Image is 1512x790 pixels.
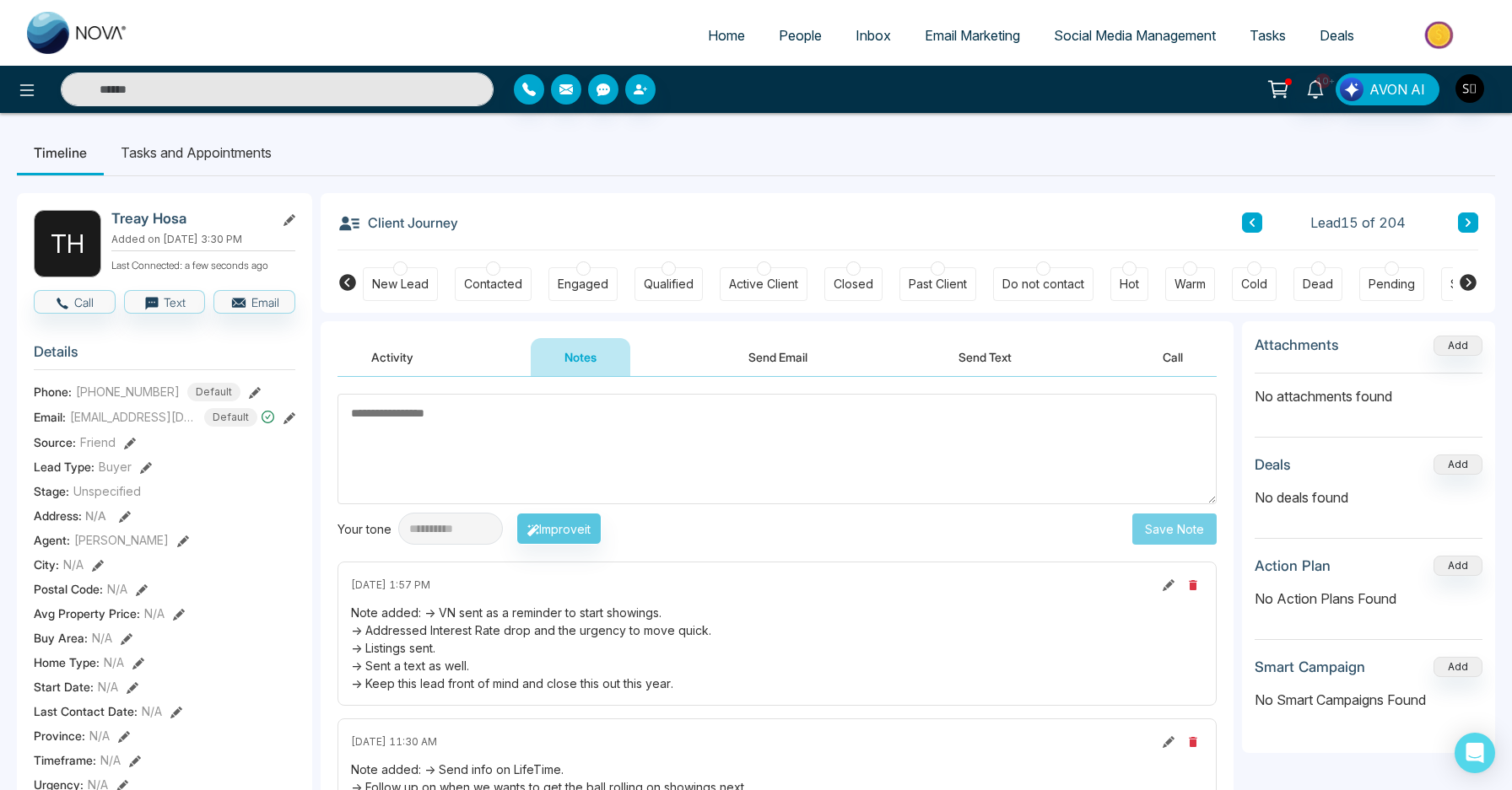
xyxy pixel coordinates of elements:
div: T H [34,210,101,277]
span: Start Date : [34,678,94,696]
div: Closed [834,276,873,293]
span: Home [708,27,745,44]
h3: Attachments [1255,336,1339,353]
div: Past Client [909,276,967,293]
span: People [779,27,822,44]
div: New Lead [372,276,429,293]
span: [EMAIL_ADDRESS][DOMAIN_NAME] [70,408,197,426]
span: AVON AI [1369,79,1425,99]
a: Tasks [1233,19,1303,51]
span: Address: [34,507,106,524]
div: Hot [1120,276,1139,293]
button: Save Note [1132,513,1217,545]
span: Deals [1320,27,1354,44]
span: N/A [63,556,84,573]
button: Call [34,290,116,314]
button: Send Email [715,338,841,376]
span: Postal Code : [34,580,103,598]
h3: Client Journey [337,210,458,235]
p: No Action Plans Found [1255,588,1482,609]
span: N/A [92,629,112,647]
span: Add [1434,337,1482,352]
div: Dead [1303,276,1333,293]
span: Timeframe : [34,751,96,769]
p: Last Connected: a few seconds ago [111,255,295,273]
img: Market-place.gif [1380,16,1502,54]
span: N/A [100,751,121,769]
h3: Details [34,343,295,369]
button: Text [124,290,206,314]
p: Added on [DATE] 3:30 PM [111,232,295,247]
span: Buy Area : [34,629,88,647]
div: Do not contact [1002,276,1084,293]
span: [PHONE_NUMBER] [76,383,180,400]
span: Tasks [1250,27,1286,44]
span: Social Media Management [1054,27,1216,44]
a: People [762,19,839,51]
span: N/A [107,580,127,598]
a: Deals [1303,19,1371,51]
img: Nova CRM Logo [27,12,128,54]
button: Add [1434,454,1482,475]
span: [DATE] 11:30 AM [351,734,437,750]
li: Tasks and Appointments [104,130,289,175]
p: No deals found [1255,487,1482,508]
button: AVON AI [1336,73,1439,105]
img: Lead Flow [1340,78,1363,101]
span: Email Marketing [925,27,1020,44]
h2: Treay Hosa [111,210,268,227]
span: Inbox [856,27,891,44]
span: Avg Property Price : [34,605,140,622]
span: City : [34,556,59,573]
span: [PERSON_NAME] [74,531,169,549]
span: N/A [144,605,165,622]
span: [DATE] 1:57 PM [351,578,430,593]
span: N/A [104,653,124,671]
span: Lead Type: [34,458,94,476]
button: Activity [337,338,447,376]
a: Social Media Management [1037,19,1233,51]
span: Email: [34,408,66,426]
div: Showing [1450,276,1498,293]
img: User Avatar [1455,74,1484,103]
div: Pending [1369,276,1415,293]
button: Add [1434,336,1482,356]
span: Phone: [34,383,72,400]
button: Send Text [925,338,1045,376]
p: No Smart Campaigns Found [1255,690,1482,710]
h3: Deals [1255,456,1291,473]
span: Friend [80,433,116,451]
button: Email [213,290,295,314]
span: Unspecified [73,482,141,500]
span: Province : [34,727,85,744]
span: N/A [85,508,106,523]
div: Active Client [729,276,798,293]
div: Note added: -> VN sent as a reminder to start showings. -> Addressed Interest Rate drop and the u... [351,604,1203,692]
a: 10+ [1295,73,1336,103]
span: Default [187,383,240,401]
div: Your tone [337,520,398,538]
h3: Smart Campaign [1255,658,1365,675]
button: Call [1129,338,1217,376]
span: Source: [34,433,76,451]
span: N/A [89,727,110,744]
a: Home [691,19,762,51]
p: No attachments found [1255,374,1482,406]
span: Lead 15 of 204 [1310,212,1406,233]
div: Open Intercom Messenger [1455,733,1495,773]
a: Email Marketing [908,19,1037,51]
span: N/A [98,678,118,696]
li: Timeline [17,130,104,175]
div: Cold [1241,276,1267,293]
a: Inbox [839,19,908,51]
button: Notes [531,338,630,376]
span: Agent: [34,531,70,549]
button: Add [1434,657,1482,677]
div: Contacted [464,276,522,293]
span: Last Contact Date : [34,702,138,720]
span: 10+ [1315,73,1331,89]
div: Qualified [644,276,694,293]
span: Stage: [34,482,69,500]
h3: Action Plan [1255,557,1331,574]
button: Add [1434,556,1482,576]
